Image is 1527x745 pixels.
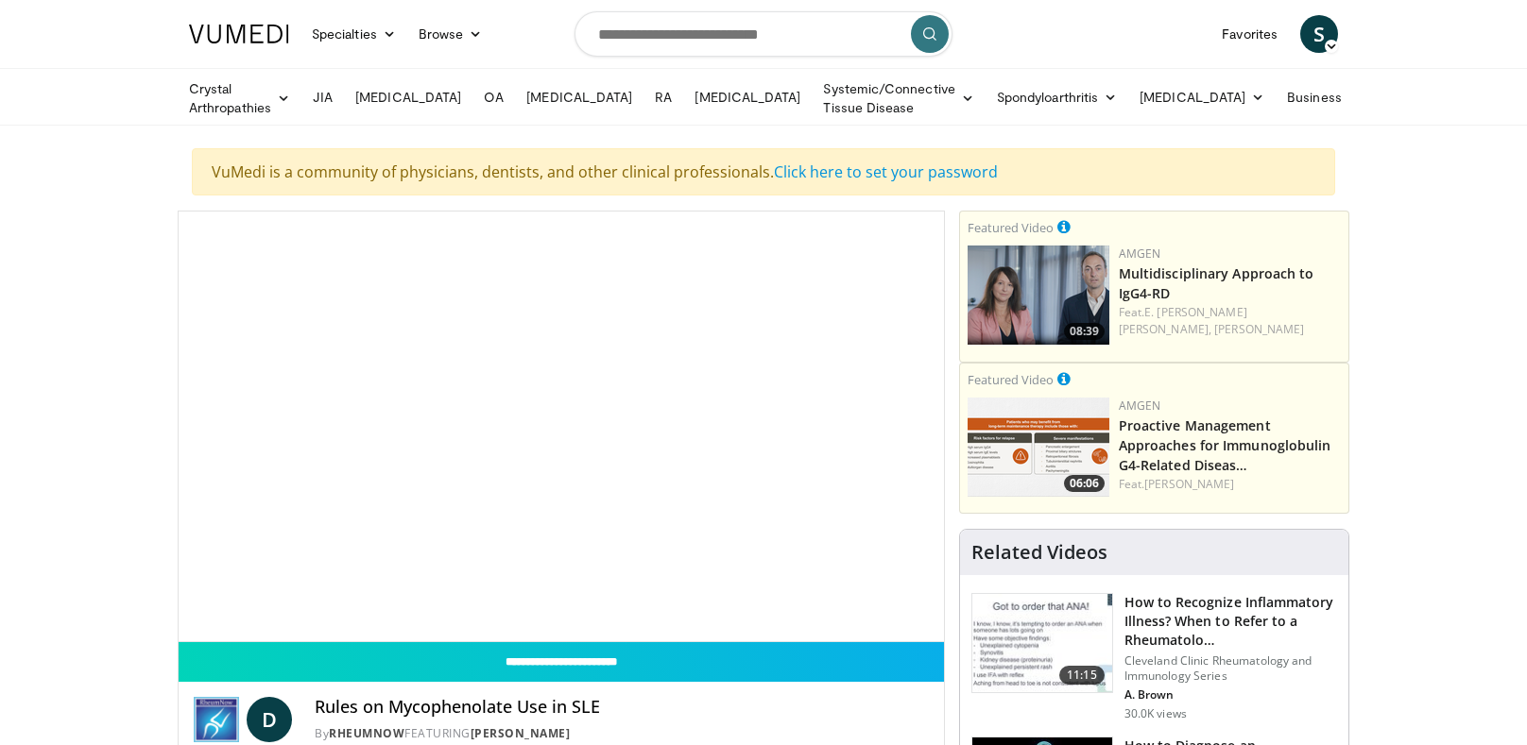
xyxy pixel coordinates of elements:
[1124,687,1337,703] p: A. Brown
[344,78,472,116] a: [MEDICAL_DATA]
[968,246,1109,345] img: 04ce378e-5681-464e-a54a-15375da35326.png.150x105_q85_crop-smart_upscale.png
[1214,321,1304,337] a: [PERSON_NAME]
[178,79,301,117] a: Crystal Arthropathies
[515,78,643,116] a: [MEDICAL_DATA]
[471,725,571,741] a: [PERSON_NAME]
[774,161,998,182] a: Click here to set your password
[1128,78,1276,116] a: [MEDICAL_DATA]
[968,371,1054,388] small: Featured Video
[301,78,344,116] a: JIA
[968,219,1054,236] small: Featured Video
[329,725,404,741] a: RheumNow
[1119,246,1161,262] a: Amgen
[1119,304,1341,338] div: Feat.
[986,78,1128,116] a: Spondyloarthritis
[1124,653,1337,684] p: Cleveland Clinic Rheumatology and Immunology Series
[1064,323,1105,340] span: 08:39
[1119,398,1161,414] a: Amgen
[407,15,494,53] a: Browse
[247,697,292,742] a: D
[968,246,1109,345] a: 08:39
[971,593,1337,721] a: 11:15 How to Recognize Inflammatory Illness? When to Refer to a Rheumatolo… Cleveland Clinic Rheu...
[1124,706,1187,721] p: 30.0K views
[683,78,812,116] a: [MEDICAL_DATA]
[972,594,1112,692] img: 5cecf4a9-46a2-4e70-91ad-1322486e7ee4.150x105_q85_crop-smart_upscale.jpg
[1210,15,1289,53] a: Favorites
[971,541,1107,564] h4: Related Videos
[1119,476,1341,493] div: Feat.
[575,11,952,57] input: Search topics, interventions
[315,725,929,742] div: By FEATURING
[1064,475,1105,492] span: 06:06
[179,212,944,642] video-js: Video Player
[1124,593,1337,650] h3: How to Recognize Inflammatory Illness? When to Refer to a Rheumatolo…
[315,697,929,718] h4: Rules on Mycophenolate Use in SLE
[300,15,407,53] a: Specialties
[1300,15,1338,53] a: S
[968,398,1109,497] a: 06:06
[194,697,239,742] img: RheumNow
[1144,476,1234,492] a: [PERSON_NAME]
[1119,304,1247,337] a: E. [PERSON_NAME] [PERSON_NAME],
[643,78,683,116] a: RA
[1119,264,1314,302] a: Multidisciplinary Approach to IgG4-RD
[1059,666,1105,685] span: 11:15
[472,78,515,116] a: OA
[189,25,289,43] img: VuMedi Logo
[812,79,985,117] a: Systemic/Connective Tissue Disease
[968,398,1109,497] img: b07e8bac-fd62-4609-bac4-e65b7a485b7c.png.150x105_q85_crop-smart_upscale.png
[1119,416,1331,474] a: Proactive Management Approaches for Immunoglobulin G4-Related Diseas…
[192,148,1335,195] div: VuMedi is a community of physicians, dentists, and other clinical professionals.
[1276,78,1372,116] a: Business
